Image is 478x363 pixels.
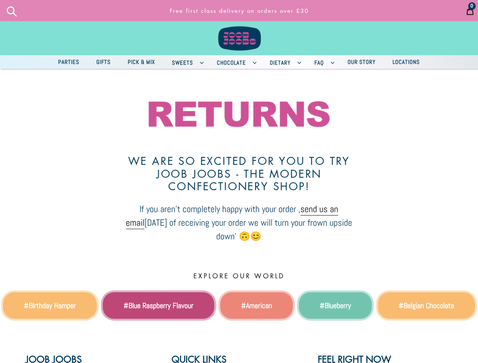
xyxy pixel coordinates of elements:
span: Pick & Mix [124,57,159,67]
h2: We are so excited for you to try Joob Joobs - the modern confectionery shop! [125,155,352,193]
span: Chocolate [213,58,250,67]
span: FAQ [311,58,328,67]
a: #Belgian Chocolate [399,301,454,310]
a: Free first class delivery on orders over £30 [88,3,390,18]
a: Parties [51,57,87,68]
img: Joob Joobs [213,4,266,52]
a: Pick & Mix [120,57,162,68]
button: Sweets [164,55,207,69]
button: FAQ [307,55,338,69]
a: Gifts [89,57,118,68]
a: 0 [462,1,478,20]
p: Free first class delivery on orders over £30 [91,3,387,18]
a: #Birthday Hamper [24,301,76,310]
img: Returns [125,72,352,152]
button: Dietary [262,55,305,69]
button: Chocolate [209,55,260,69]
span: Parties [54,57,83,67]
a: Locations [385,57,427,68]
span: Our Story [344,57,379,67]
span: 0 [470,3,473,9]
p: If you aren't completely happy with your order , [DATE] of receiving your order we will turn your... [125,193,352,243]
a: Our Story [340,57,383,68]
a: #Blue Raspberry Flavour [124,301,193,310]
a: #American [241,301,272,310]
span: Gifts [93,57,114,67]
a: #Blueberry [320,301,351,310]
span: Dietary [266,58,294,67]
span: Locations [389,57,424,67]
span: Sweets [168,58,197,67]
